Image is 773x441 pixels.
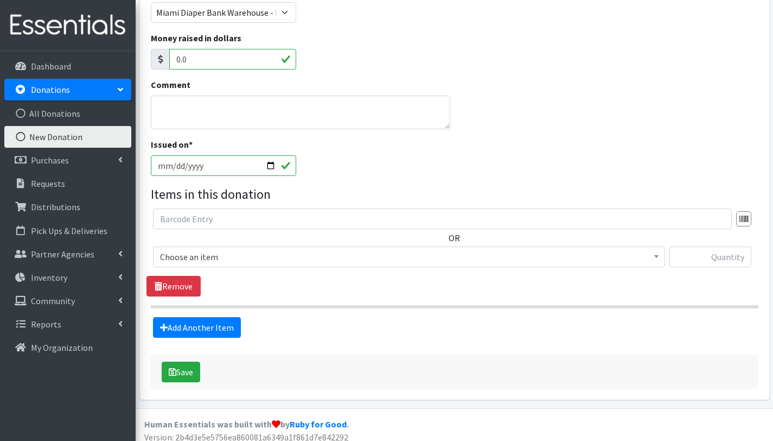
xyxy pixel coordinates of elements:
[151,138,193,151] label: Issued on
[31,61,71,72] p: Dashboard
[153,247,665,267] span: Choose an item
[4,79,131,100] a: Donations
[4,7,131,43] img: HumanEssentials
[31,84,70,95] p: Donations
[31,295,75,306] p: Community
[189,139,193,150] abbr: required
[151,185,758,204] legend: Items in this donation
[31,272,67,283] p: Inventory
[4,243,131,265] a: Partner Agencies
[31,201,80,212] p: Distributions
[669,247,751,267] input: Quantity
[31,155,69,166] p: Purchases
[4,220,131,242] a: Pick Ups & Deliveries
[31,319,61,330] p: Reports
[31,249,94,260] p: Partner Agencies
[31,225,107,236] p: Pick Ups & Deliveries
[153,209,732,229] input: Barcode Entry
[4,173,131,194] a: Requests
[151,78,190,91] label: Comment
[4,267,131,288] a: Inventory
[31,342,93,353] p: My Organization
[449,231,460,244] label: OR
[4,290,131,312] a: Community
[160,249,658,264] span: Choose an item
[4,149,131,171] a: Purchases
[4,103,131,124] a: All Donations
[31,178,65,189] p: Requests
[4,337,131,358] a: My Organization
[290,419,347,430] a: Ruby for Good
[4,196,131,218] a: Distributions
[144,419,349,430] strong: Human Essentials was built with by .
[4,313,131,335] a: Reports
[4,126,131,148] a: New Donation
[4,55,131,77] a: Dashboard
[151,31,241,45] label: Money raised in dollars
[146,276,201,297] a: Remove
[162,362,200,382] button: Save
[153,317,241,338] a: Add Another Item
